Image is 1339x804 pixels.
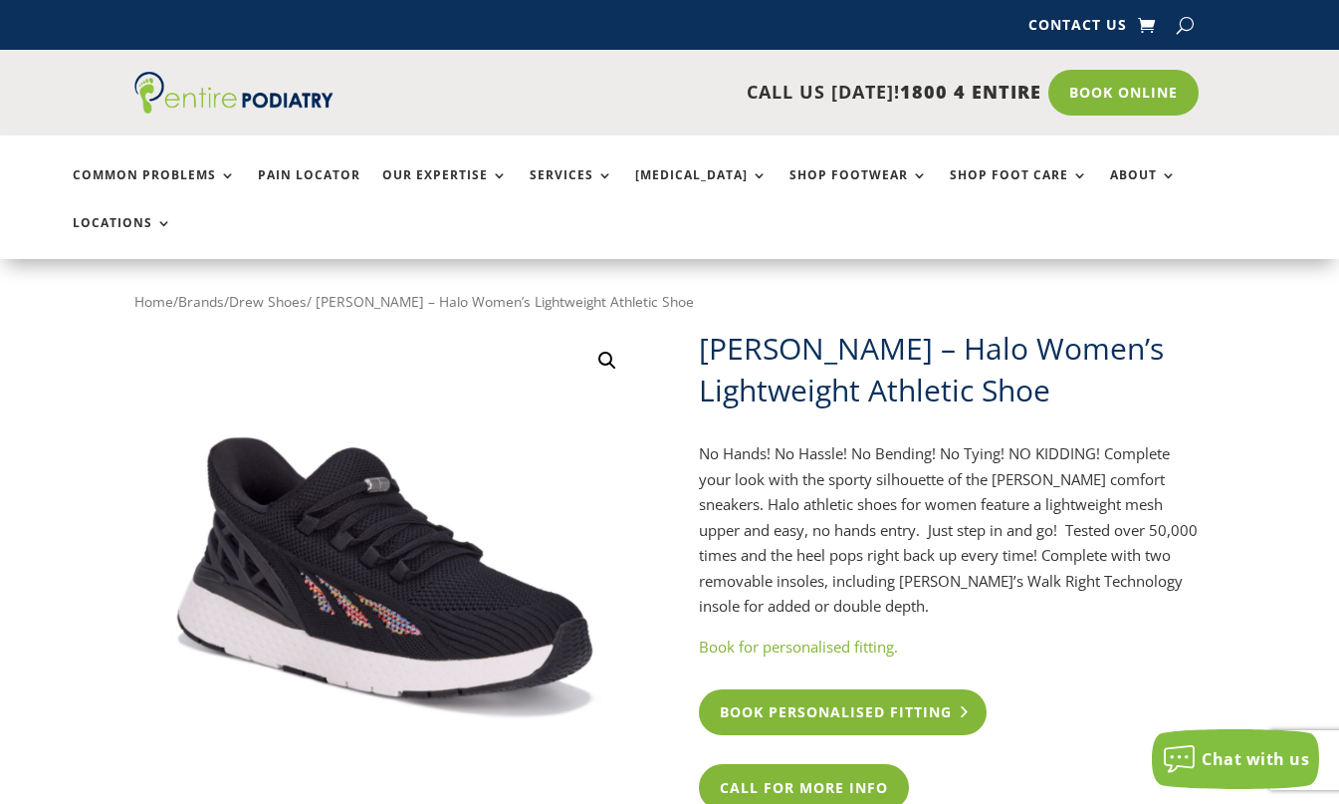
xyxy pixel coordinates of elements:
[699,637,898,657] a: Book for personalised fitting.
[1152,729,1319,789] button: Chat with us
[589,343,625,379] a: View full-screen image gallery
[1028,18,1127,40] a: Contact Us
[789,168,928,211] a: Shop Footwear
[229,292,307,311] a: Drew Shoes
[73,168,236,211] a: Common Problems
[1202,748,1309,770] span: Chat with us
[134,72,334,114] img: logo (1)
[134,292,173,311] a: Home
[1110,168,1177,211] a: About
[73,216,172,259] a: Locations
[258,168,360,211] a: Pain Locator
[950,168,1088,211] a: Shop Foot Care
[699,441,1205,635] p: No Hands! No Hassle! No Bending! No Tying! NO KIDDING! Complete your look with the sporty silhoue...
[178,292,224,311] a: Brands
[382,168,508,211] a: Our Expertise
[530,168,613,211] a: Services
[377,80,1041,106] p: CALL US [DATE]!
[699,328,1205,411] h1: [PERSON_NAME] – Halo Women’s Lightweight Athletic Shoe
[699,689,987,735] a: Book Personalised Fitting
[900,80,1041,104] span: 1800 4 ENTIRE
[1048,70,1199,116] a: Book Online
[635,168,768,211] a: [MEDICAL_DATA]
[134,98,334,118] a: Entire Podiatry
[134,289,1206,315] nav: Breadcrumb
